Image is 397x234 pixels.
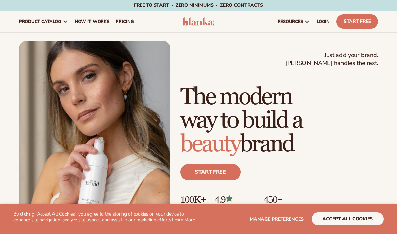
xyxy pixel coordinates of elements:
[317,19,330,24] span: LOGIN
[183,17,214,26] img: logo
[285,51,378,67] span: Just add your brand. [PERSON_NAME] handles the rest.
[134,2,263,8] span: Free to start · ZERO minimums · ZERO contracts
[75,19,109,24] span: How It Works
[15,11,71,32] a: product catalog
[180,130,240,158] span: beauty
[336,14,378,29] a: Start Free
[215,194,257,205] p: 4.9
[71,11,113,32] a: How It Works
[250,212,304,225] button: Manage preferences
[274,11,313,32] a: resources
[278,19,303,24] span: resources
[19,41,170,231] img: Female holding tanning mousse.
[263,194,314,205] p: 450+
[19,19,61,24] span: product catalog
[172,217,195,223] a: Learn More
[180,194,208,205] p: 100K+
[180,85,378,156] h1: The modern way to build a brand
[180,164,241,180] a: Start free
[112,11,137,32] a: pricing
[313,11,333,32] a: LOGIN
[312,212,384,225] button: accept all cookies
[250,216,304,222] span: Manage preferences
[116,19,134,24] span: pricing
[13,211,199,223] p: By clicking "Accept All Cookies", you agree to the storing of cookies on your device to enhance s...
